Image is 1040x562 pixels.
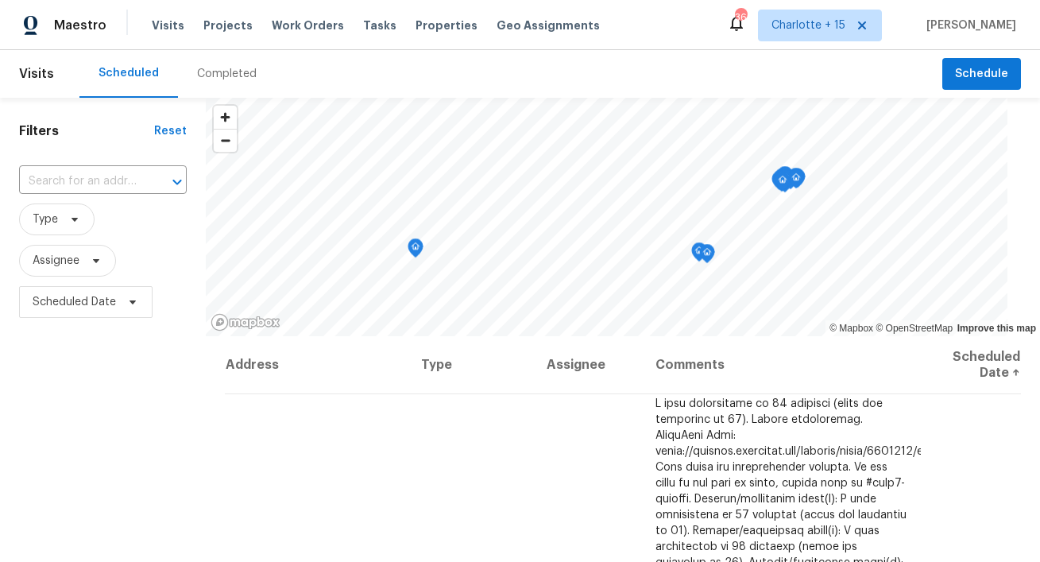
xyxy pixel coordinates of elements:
[214,130,237,152] span: Zoom out
[54,17,106,33] span: Maestro
[777,166,793,191] div: Map marker
[691,242,707,267] div: Map marker
[643,336,921,394] th: Comments
[699,244,715,269] div: Map marker
[166,171,188,193] button: Open
[497,17,600,33] span: Geo Assignments
[788,169,804,194] div: Map marker
[416,17,477,33] span: Properties
[788,168,804,192] div: Map marker
[920,17,1016,33] span: [PERSON_NAME]
[735,10,746,25] div: 361
[206,98,1007,336] canvas: Map
[408,336,534,394] th: Type
[775,172,791,196] div: Map marker
[876,323,953,334] a: OpenStreetMap
[225,336,408,394] th: Address
[363,20,396,31] span: Tasks
[778,169,794,194] div: Map marker
[33,211,58,227] span: Type
[955,64,1008,84] span: Schedule
[778,167,794,192] div: Map marker
[957,323,1036,334] a: Improve this map
[774,169,790,193] div: Map marker
[152,17,184,33] span: Visits
[942,58,1021,91] button: Schedule
[771,17,845,33] span: Charlotte + 15
[211,313,280,331] a: Mapbox homepage
[921,336,1021,394] th: Scheduled Date ↑
[99,65,159,81] div: Scheduled
[788,169,804,193] div: Map marker
[33,294,116,310] span: Scheduled Date
[203,17,253,33] span: Projects
[272,17,344,33] span: Work Orders
[19,169,142,194] input: Search for an address...
[33,253,79,269] span: Assignee
[829,323,873,334] a: Mapbox
[534,336,643,394] th: Assignee
[19,123,154,139] h1: Filters
[154,123,187,139] div: Reset
[214,129,237,152] button: Zoom out
[214,106,237,129] button: Zoom in
[197,66,257,82] div: Completed
[771,171,787,196] div: Map marker
[19,56,54,91] span: Visits
[408,238,423,263] div: Map marker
